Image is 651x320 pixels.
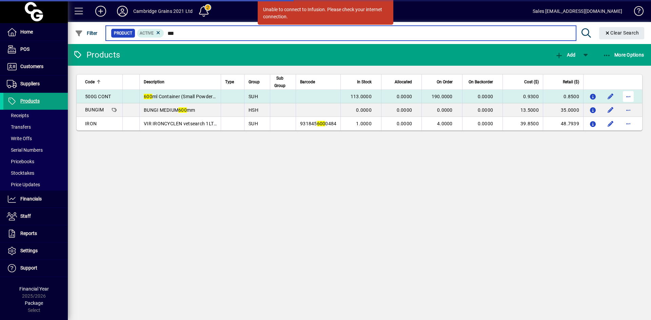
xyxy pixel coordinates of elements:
[249,78,266,86] div: Group
[274,74,285,89] span: Sub Group
[623,91,634,102] button: More options
[467,78,499,86] div: On Backorder
[85,78,95,86] span: Code
[20,64,43,69] span: Customers
[144,78,164,86] span: Description
[140,31,154,36] span: Active
[605,118,616,129] button: Edit
[386,78,418,86] div: Allocated
[300,121,336,126] span: 931845 0484
[317,121,325,126] em: 600
[20,81,40,86] span: Suppliers
[20,46,29,52] span: POS
[3,208,68,225] a: Staff
[437,107,453,113] span: 0.0000
[225,78,240,86] div: Type
[20,265,37,271] span: Support
[502,90,543,103] td: 0.9300
[20,248,38,253] span: Settings
[553,49,577,61] button: Add
[623,118,634,129] button: More options
[249,78,260,86] span: Group
[356,107,372,113] span: 0.0000
[112,5,133,17] button: Profile
[20,231,37,236] span: Reports
[73,49,120,60] div: Products
[7,182,40,187] span: Price Updates
[3,191,68,208] a: Financials
[357,78,372,86] span: In Stock
[225,78,234,86] span: Type
[20,213,31,219] span: Staff
[605,105,616,115] button: Edit
[478,94,493,99] span: 0.0000
[3,58,68,75] a: Customers
[3,133,68,144] a: Write Offs
[3,167,68,179] a: Stocktakes
[274,74,292,89] div: Sub Group
[300,78,336,86] div: Barcode
[20,196,42,201] span: Financials
[3,260,68,277] a: Support
[543,117,583,130] td: 48.7939
[397,107,412,113] span: 0.0000
[7,147,43,153] span: Serial Numbers
[85,107,104,112] span: BUNGIM
[3,179,68,190] a: Price Updates
[432,94,453,99] span: 190.0000
[605,30,639,36] span: Clear Search
[249,94,258,99] span: SUH
[3,121,68,133] a: Transfers
[3,144,68,156] a: Serial Numbers
[144,78,217,86] div: Description
[543,103,583,117] td: 35.0000
[599,27,645,39] button: Clear
[3,156,68,167] a: Pricebooks
[3,242,68,259] a: Settings
[478,107,493,113] span: 0.0000
[85,121,97,126] span: IRON
[7,124,31,130] span: Transfers
[3,24,68,41] a: Home
[73,27,99,39] button: Filter
[603,52,644,58] span: More Options
[397,121,412,126] span: 0.0000
[356,121,372,126] span: 1.0000
[7,170,34,176] span: Stocktakes
[25,300,43,306] span: Package
[20,98,40,104] span: Products
[563,78,579,86] span: Retail ($)
[426,78,459,86] div: On Order
[144,94,223,99] span: ml Container (Small Powder pot)
[85,78,118,86] div: Code
[351,94,372,99] span: 113.0000
[533,6,622,17] div: Sales [EMAIL_ADDRESS][DOMAIN_NAME]
[114,30,132,37] span: Product
[601,49,646,61] button: More Options
[133,6,193,17] div: Cambridge Grains 2021 Ltd
[502,103,543,117] td: 13.5000
[3,41,68,58] a: POS
[397,94,412,99] span: 0.0000
[7,136,32,141] span: Write Offs
[85,94,111,99] span: 500G CONT
[502,117,543,130] td: 39.8500
[3,225,68,242] a: Reports
[345,78,378,86] div: In Stock
[524,78,539,86] span: Cost ($)
[437,121,453,126] span: 4.0000
[20,29,33,35] span: Home
[623,105,634,115] button: More options
[7,159,34,164] span: Pricebooks
[469,78,493,86] span: On Backorder
[7,113,29,118] span: Receipts
[605,91,616,102] button: Edit
[3,110,68,121] a: Receipts
[629,1,643,23] a: Knowledge Base
[19,286,49,292] span: Financial Year
[144,94,152,99] em: 600
[543,90,583,103] td: 0.8500
[249,121,258,126] span: SUH
[555,52,575,58] span: Add
[3,76,68,92] a: Suppliers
